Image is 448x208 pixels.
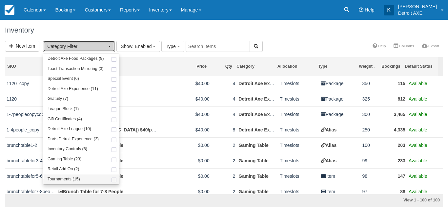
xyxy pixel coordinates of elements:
[319,184,361,199] td: Item
[48,66,104,72] span: Toast Transaction Mirroring (3)
[238,112,289,117] a: Detroit Axe Experience
[160,153,211,168] td: $0.00
[398,96,405,102] a: 812
[48,136,99,142] span: Darts Detroit Experience (3)
[211,137,237,153] td: 2
[5,5,14,15] img: checkfront-main-nav-mini-logo.png
[360,106,381,122] td: 300
[394,127,405,132] a: 4,335
[47,43,107,50] span: Category Filter
[409,173,427,179] span: Available
[238,158,269,163] a: Gaming Table
[7,64,54,69] div: SKU
[278,122,319,137] td: Timeslots
[48,106,79,112] span: League Block (1)
[398,3,437,10] p: [PERSON_NAME]
[360,184,381,199] td: 97
[160,137,211,153] td: $0.00
[319,91,361,106] td: Package
[238,127,289,132] a: Detroit Axe Experience
[58,189,123,194] a: Brunch Table for 7-8 People
[5,122,56,137] td: 1-4people_copy
[211,106,237,122] td: 4
[360,122,381,137] td: 250
[407,122,443,137] td: Available
[409,96,427,102] span: Available
[319,168,361,184] td: Item
[360,137,381,153] td: 100
[160,76,211,91] td: $40.00
[211,168,237,184] td: 2
[277,64,314,69] div: Allocation
[384,5,394,15] div: K
[132,44,152,49] span: : Enabled
[418,41,443,51] a: Export
[407,91,443,106] td: Available
[398,81,405,86] a: 115
[48,166,79,172] span: Retail Add On (2)
[394,112,405,117] a: 3,465
[369,41,443,52] ul: More
[237,76,278,91] td: Detroit Axe Experience
[278,106,319,122] td: Timeslots
[160,122,211,137] td: $40.00
[236,64,273,69] div: Category
[321,127,336,132] a: Alias
[56,184,159,199] td: Brunch Table for 7-8 People
[211,76,237,91] td: 4
[319,122,361,137] td: Alias
[278,137,319,153] td: Timeslots
[211,91,237,106] td: 4
[381,106,407,122] td: 3,465
[381,122,407,137] td: 4,335
[48,176,80,182] span: Tournaments (15)
[409,112,427,117] span: Available
[398,143,405,148] a: 203
[319,106,361,122] td: Package
[321,143,336,148] a: Alias
[360,91,381,106] td: 325
[121,44,132,49] span: Show
[400,189,405,194] a: 88
[238,81,289,86] a: Detroit Axe Experience
[48,146,87,152] span: Inventory Controls (6)
[238,96,289,102] a: Detroit Axe Experience
[160,184,211,199] td: $0.00
[278,76,319,91] td: Timeslots
[48,96,68,102] span: Gratuity (7)
[48,126,91,132] span: Detroit Axe League (10)
[409,189,427,194] span: Available
[319,76,361,91] td: Package
[390,41,418,51] a: Columns
[237,106,278,122] td: Detroit Axe Experience
[160,168,211,184] td: $0.00
[5,184,56,199] td: brunchtablefor7-8people
[48,116,82,122] span: Gift Certificates (4)
[186,41,250,52] input: Search Items
[5,137,56,153] td: brunchtable1-2
[48,86,98,92] span: Detroit Axe Experience (11)
[318,64,355,69] div: Type
[48,76,79,82] span: Special Event (6)
[116,41,160,52] button: Show: Enabled
[237,91,278,106] td: Detroit Axe Experience
[381,184,407,199] td: 88
[278,184,319,199] td: Timeslots
[5,106,56,122] td: 1-7peoplecopycopy
[278,91,319,106] td: Timeslots
[319,153,361,168] td: Alias
[237,122,278,137] td: Detroit Axe Experience
[407,137,443,153] td: Available
[398,173,405,179] a: 147
[407,153,443,168] td: Available
[381,76,407,91] td: 115
[160,91,211,106] td: $40.00
[381,91,407,106] td: 812
[360,153,381,168] td: 99
[160,64,207,69] div: Price
[5,41,39,52] a: New Item
[300,197,440,203] div: View 1 - 100 of 100
[407,168,443,184] td: Available
[398,10,437,16] p: Detroit AXE
[238,173,269,179] a: Gaming Table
